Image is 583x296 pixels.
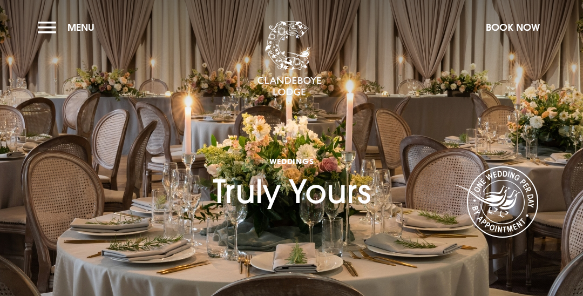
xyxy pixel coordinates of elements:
button: Book Now [480,16,545,39]
span: Menu [67,21,94,33]
span: Weddings [213,156,371,166]
button: Menu [38,16,100,39]
img: Clandeboye Lodge [257,21,322,97]
h1: Truly Yours [213,119,371,211]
